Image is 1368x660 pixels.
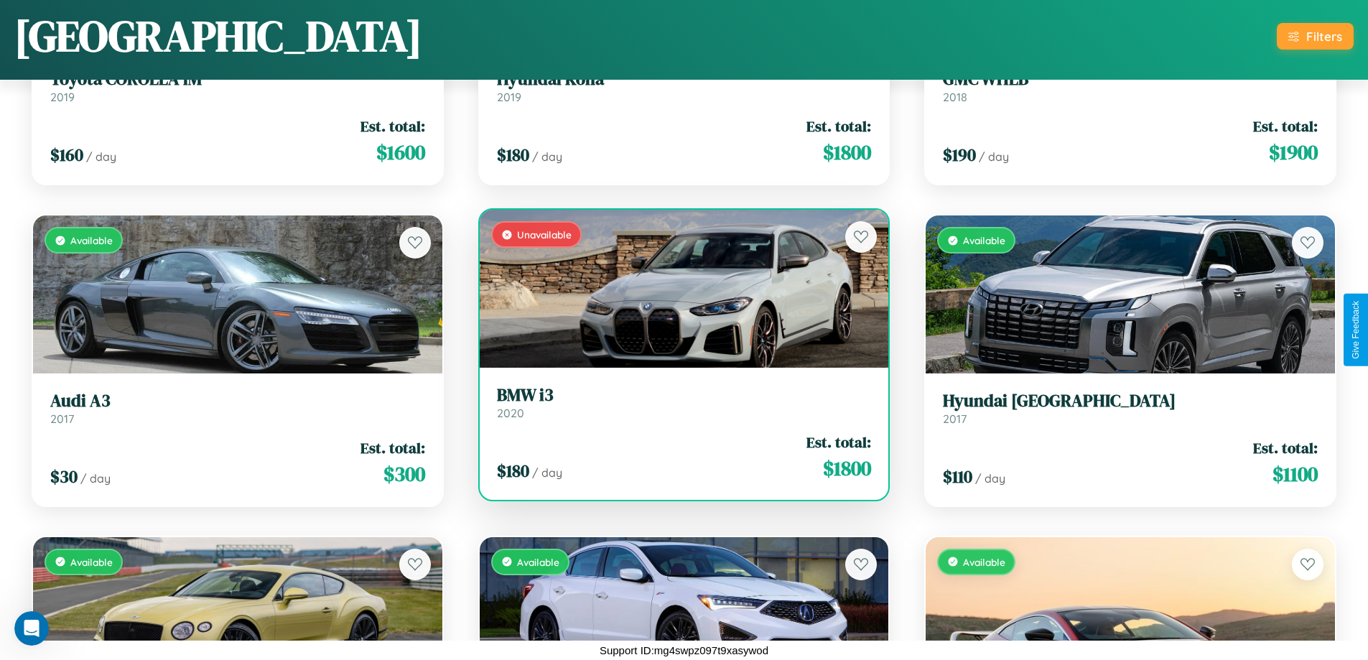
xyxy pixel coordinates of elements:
[497,69,872,90] h3: Hyundai Kona
[943,90,967,104] span: 2018
[1269,138,1318,167] span: $ 1900
[360,437,425,458] span: Est. total:
[943,391,1318,426] a: Hyundai [GEOGRAPHIC_DATA]2017
[943,465,972,488] span: $ 110
[50,90,75,104] span: 2019
[517,556,559,568] span: Available
[50,69,425,90] h3: Toyota COROLLA iM
[497,143,529,167] span: $ 180
[517,228,572,241] span: Unavailable
[50,412,74,426] span: 2017
[532,465,562,480] span: / day
[943,143,976,167] span: $ 190
[50,465,78,488] span: $ 30
[806,432,871,452] span: Est. total:
[50,143,83,167] span: $ 160
[80,471,111,485] span: / day
[1306,29,1342,44] div: Filters
[943,412,967,426] span: 2017
[86,149,116,164] span: / day
[1253,116,1318,136] span: Est. total:
[600,641,768,660] p: Support ID: mg4swpz097t9xasywod
[70,234,113,246] span: Available
[823,454,871,483] span: $ 1800
[532,149,562,164] span: / day
[50,69,425,104] a: Toyota COROLLA iM2019
[979,149,1009,164] span: / day
[497,90,521,104] span: 2019
[497,69,872,104] a: Hyundai Kona2019
[14,6,422,65] h1: [GEOGRAPHIC_DATA]
[1253,437,1318,458] span: Est. total:
[1277,23,1354,50] button: Filters
[963,234,1005,246] span: Available
[963,556,1005,568] span: Available
[806,116,871,136] span: Est. total:
[497,459,529,483] span: $ 180
[943,69,1318,104] a: GMC WHLB2018
[50,391,425,412] h3: Audi A3
[1351,301,1361,359] div: Give Feedback
[943,69,1318,90] h3: GMC WHLB
[823,138,871,167] span: $ 1800
[497,406,524,420] span: 2020
[376,138,425,167] span: $ 1600
[943,391,1318,412] h3: Hyundai [GEOGRAPHIC_DATA]
[70,556,113,568] span: Available
[1272,460,1318,488] span: $ 1100
[50,391,425,426] a: Audi A32017
[497,385,872,406] h3: BMW i3
[975,471,1005,485] span: / day
[497,385,872,420] a: BMW i32020
[360,116,425,136] span: Est. total:
[383,460,425,488] span: $ 300
[14,611,49,646] iframe: Intercom live chat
